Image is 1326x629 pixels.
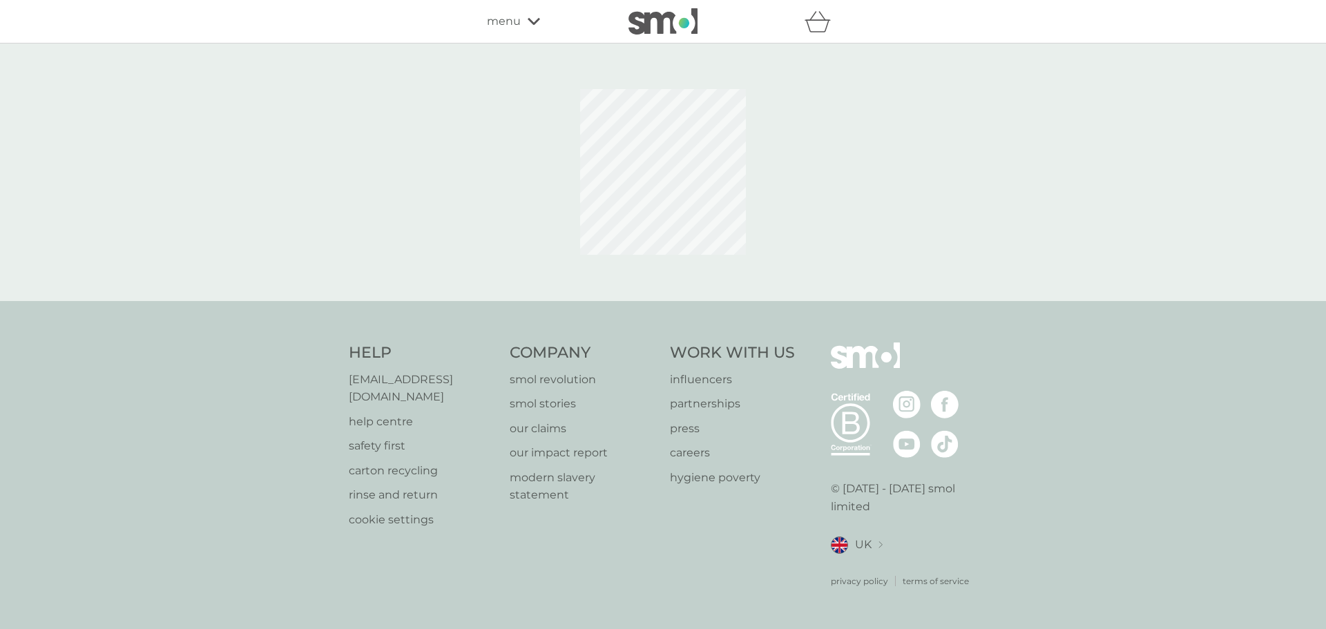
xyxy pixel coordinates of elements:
h4: Help [349,342,496,364]
a: [EMAIL_ADDRESS][DOMAIN_NAME] [349,371,496,406]
a: privacy policy [831,574,888,588]
a: smol revolution [510,371,657,389]
div: basket [805,8,839,35]
a: modern slavery statement [510,469,657,504]
a: help centre [349,413,496,431]
img: visit the smol Facebook page [931,391,959,418]
a: careers [670,444,795,462]
a: rinse and return [349,486,496,504]
a: smol stories [510,395,657,413]
p: © [DATE] - [DATE] smol limited [831,480,978,515]
a: cookie settings [349,511,496,529]
a: partnerships [670,395,795,413]
a: influencers [670,371,795,389]
a: press [670,420,795,438]
img: visit the smol Instagram page [893,391,921,418]
h4: Company [510,342,657,364]
a: our impact report [510,444,657,462]
a: our claims [510,420,657,438]
a: carton recycling [349,462,496,480]
a: terms of service [903,574,969,588]
a: safety first [349,437,496,455]
span: menu [487,12,521,30]
a: hygiene poverty [670,469,795,487]
img: UK flag [831,536,848,554]
img: smol [628,8,698,35]
img: select a new location [878,541,883,549]
img: visit the smol Tiktok page [931,430,959,458]
h4: Work With Us [670,342,795,364]
span: UK [855,536,872,554]
img: smol [831,342,900,389]
img: visit the smol Youtube page [893,430,921,458]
